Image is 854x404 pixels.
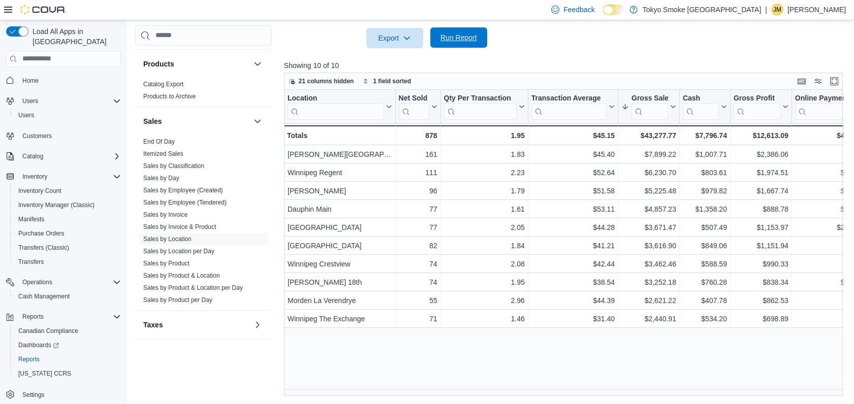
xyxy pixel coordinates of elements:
[143,260,189,267] a: Sales by Product
[10,198,125,212] button: Inventory Manager (Classic)
[621,276,676,288] div: $3,252.18
[288,148,392,160] div: [PERSON_NAME][GEOGRAPHIC_DATA]
[18,187,61,195] span: Inventory Count
[683,294,727,307] div: $407.78
[14,227,121,240] span: Purchase Orders
[643,4,762,16] p: Tokyo Smoke [GEOGRAPHIC_DATA]
[143,93,196,100] a: Products to Archive
[531,166,615,179] div: $52.64
[398,258,437,270] div: 74
[444,166,524,179] div: 2.23
[299,77,354,85] span: 21 columns hidden
[734,166,788,179] div: $1,974.51
[18,276,56,288] button: Operations
[366,28,423,48] button: Export
[143,235,192,243] span: Sales by Location
[143,116,249,126] button: Sales
[22,173,47,181] span: Inventory
[10,289,125,304] button: Cash Management
[22,391,44,399] span: Settings
[398,148,437,160] div: 161
[444,185,524,197] div: 1.79
[734,93,788,119] button: Gross Profit
[603,5,624,15] input: Dark Mode
[765,4,767,16] p: |
[143,162,204,170] a: Sales by Classification
[143,235,192,243] a: Sales by Location
[398,129,437,142] div: 878
[18,215,44,223] span: Manifests
[18,292,70,300] span: Cash Management
[18,311,121,323] span: Reports
[444,294,524,307] div: 2.96
[812,75,824,87] button: Display options
[444,276,524,288] div: 1.95
[18,201,94,209] span: Inventory Manager (Classic)
[143,92,196,100] span: Products to Archive
[288,203,392,215] div: Dauphin Main
[621,185,676,197] div: $5,225.48
[18,171,121,183] span: Inventory
[531,185,615,197] div: $51.58
[531,203,615,215] div: $53.11
[398,276,437,288] div: 74
[734,185,788,197] div: $1,667.74
[14,353,121,365] span: Reports
[734,313,788,325] div: $698.89
[531,240,615,252] div: $41.21
[444,258,524,270] div: 2.08
[143,174,179,182] span: Sales by Day
[734,129,788,142] div: $12,613.09
[531,93,615,119] button: Transaction Average
[143,81,183,88] a: Catalog Export
[531,276,615,288] div: $38.54
[22,152,43,160] span: Catalog
[683,93,719,119] div: Cash
[18,258,44,266] span: Transfers
[284,60,849,71] p: Showing 10 of 10
[444,93,524,119] button: Qty Per Transaction
[563,5,594,15] span: Feedback
[398,93,429,103] div: Net Sold
[14,325,82,337] a: Canadian Compliance
[18,129,121,142] span: Customers
[621,148,676,160] div: $7,899.22
[143,320,249,330] button: Taxes
[14,185,66,197] a: Inventory Count
[288,258,392,270] div: Winnipeg Crestview
[10,184,125,198] button: Inventory Count
[734,258,788,270] div: $990.33
[22,278,52,286] span: Operations
[683,93,727,119] button: Cash
[14,109,121,121] span: Users
[10,352,125,366] button: Reports
[796,75,808,87] button: Keyboard shortcuts
[22,77,39,85] span: Home
[373,77,411,85] span: 1 field sorted
[288,276,392,288] div: [PERSON_NAME] 18th
[734,93,780,119] div: Gross Profit
[18,74,121,87] span: Home
[135,78,272,107] div: Products
[444,148,524,160] div: 1.83
[398,185,437,197] div: 96
[531,148,615,160] div: $45.40
[22,313,44,321] span: Reports
[22,97,38,105] span: Users
[22,132,52,140] span: Customers
[444,313,524,325] div: 1.46
[621,221,676,233] div: $3,671.47
[14,256,48,268] a: Transfers
[773,4,781,16] span: JM
[18,369,71,378] span: [US_STATE] CCRS
[14,109,38,121] a: Users
[2,387,125,401] button: Settings
[143,80,183,88] span: Catalog Export
[287,129,392,142] div: Totals
[631,93,668,119] div: Gross Sales
[771,4,783,16] div: Jordan McDonald
[18,311,48,323] button: Reports
[531,313,615,325] div: $31.40
[2,170,125,184] button: Inventory
[10,324,125,338] button: Canadian Compliance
